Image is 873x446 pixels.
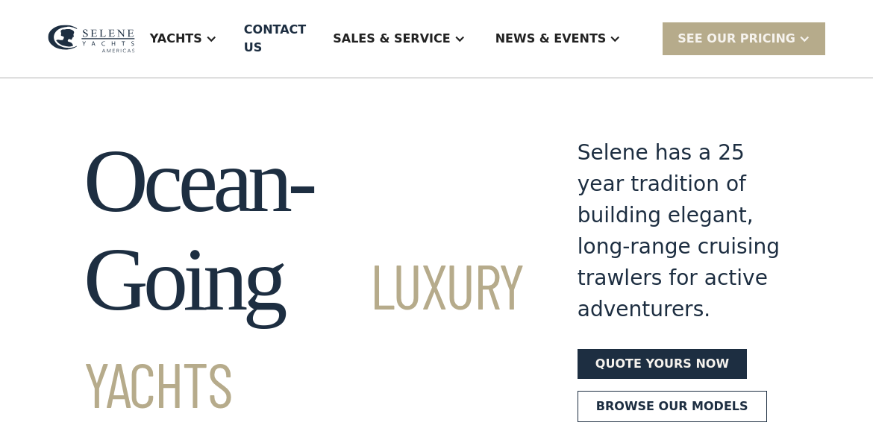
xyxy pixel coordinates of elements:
[318,9,480,69] div: Sales & Service
[84,132,524,427] h1: Ocean-Going
[333,30,450,48] div: Sales & Service
[48,25,135,53] img: logo
[663,22,825,54] div: SEE Our Pricing
[578,349,747,379] a: Quote yours now
[678,30,795,48] div: SEE Our Pricing
[578,391,767,422] a: Browse our models
[244,21,306,57] div: Contact US
[481,9,636,69] div: News & EVENTS
[84,247,524,421] span: Luxury Yachts
[495,30,607,48] div: News & EVENTS
[150,30,202,48] div: Yachts
[135,9,232,69] div: Yachts
[578,137,789,325] div: Selene has a 25 year tradition of building elegant, long-range cruising trawlers for active adven...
